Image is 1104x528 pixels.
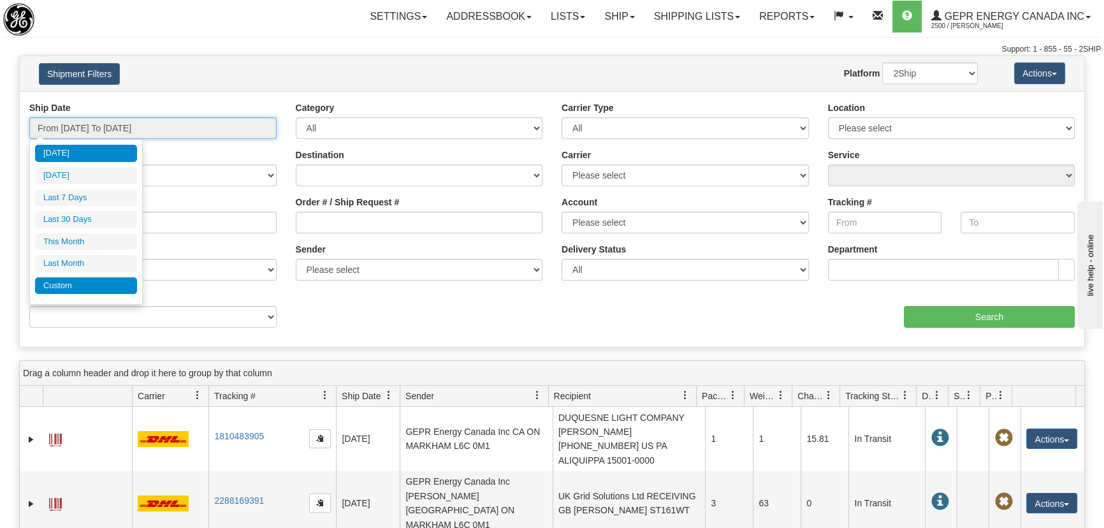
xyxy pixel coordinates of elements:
a: Shipment Issues filter column settings [958,385,980,406]
a: Weight filter column settings [770,385,792,406]
label: Department [828,243,878,256]
label: Service [828,149,860,161]
span: Shipment Issues [954,390,964,402]
li: Last 7 Days [35,189,137,207]
input: To [961,212,1075,233]
a: Expand [25,497,38,510]
div: grid grouping header [20,361,1084,386]
a: Tracking Status filter column settings [894,385,916,406]
label: Tracking # [828,196,872,209]
label: Account [562,196,597,209]
span: Charge [797,390,824,402]
a: Settings [360,1,437,33]
a: Label [49,492,62,513]
a: Ship [595,1,644,33]
a: Shipping lists [644,1,750,33]
td: [DATE] [336,407,400,471]
li: Last 30 Days [35,211,137,228]
a: Lists [541,1,595,33]
a: GEPR Energy Canada Inc 2500 / [PERSON_NAME] [922,1,1100,33]
td: 1 [705,407,753,471]
button: Actions [1026,429,1077,449]
span: In Transit [931,493,948,511]
li: Custom [35,277,137,295]
label: Carrier [562,149,591,161]
span: Sender [405,390,434,402]
img: logo2500.jpg [3,3,34,36]
a: Carrier filter column settings [187,385,208,406]
button: Copy to clipboard [309,494,331,513]
a: Packages filter column settings [722,385,744,406]
button: Actions [1026,493,1077,513]
a: Tracking # filter column settings [314,385,336,406]
a: Expand [25,433,38,446]
li: This Month [35,233,137,251]
span: GEPR Energy Canada Inc [941,11,1084,22]
a: Pickup Status filter column settings [990,385,1012,406]
a: Sender filter column settings [527,385,548,406]
label: Category [296,101,335,114]
label: Delivery Status [562,243,626,256]
td: In Transit [848,407,925,471]
span: Packages [702,390,729,402]
button: Shipment Filters [39,63,120,85]
span: Ship Date [342,390,381,402]
iframe: chat widget [1075,199,1103,329]
td: GEPR Energy Canada Inc CA ON MARKHAM L6C 0M1 [400,407,553,471]
span: In Transit [931,429,948,447]
td: 15.81 [801,407,848,471]
button: Copy to clipboard [309,429,331,448]
li: Last Month [35,255,137,272]
a: Ship Date filter column settings [378,385,400,406]
a: 1810483905 [214,431,264,441]
a: Label [49,428,62,448]
label: Carrier Type [562,101,613,114]
td: DUQUESNE LIGHT COMPANY [PERSON_NAME] [PHONE_NUMBER] US PA ALIQUIPPA 15001-0000 [553,407,706,471]
label: Order # / Ship Request # [296,196,400,209]
input: From [828,212,942,233]
span: Carrier [138,390,165,402]
span: Delivery Status [922,390,933,402]
li: [DATE] [35,145,137,162]
div: Support: 1 - 855 - 55 - 2SHIP [3,44,1101,55]
span: Tracking # [214,390,256,402]
a: Delivery Status filter column settings [926,385,948,406]
label: Location [828,101,865,114]
label: Destination [296,149,344,161]
div: live help - online [10,11,118,20]
span: 2500 / [PERSON_NAME] [931,20,1027,33]
span: Recipient [554,390,591,402]
span: Pickup Status [985,390,996,402]
a: Charge filter column settings [818,385,839,406]
a: Recipient filter column settings [674,385,696,406]
input: Search [904,306,1075,328]
span: Pickup Not Assigned [994,493,1012,511]
td: 1 [753,407,801,471]
label: Platform [844,67,880,80]
label: Sender [296,243,326,256]
li: [DATE] [35,167,137,184]
a: Addressbook [437,1,541,33]
a: Reports [750,1,824,33]
span: Weight [750,390,776,402]
label: Ship Date [29,101,71,114]
img: 7 - DHL_Worldwide [138,495,189,511]
span: Pickup Not Assigned [994,429,1012,447]
a: 2288169391 [214,495,264,506]
img: 7 - DHL_Worldwide [138,431,189,447]
span: Tracking Status [845,390,901,402]
button: Actions [1014,62,1065,84]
